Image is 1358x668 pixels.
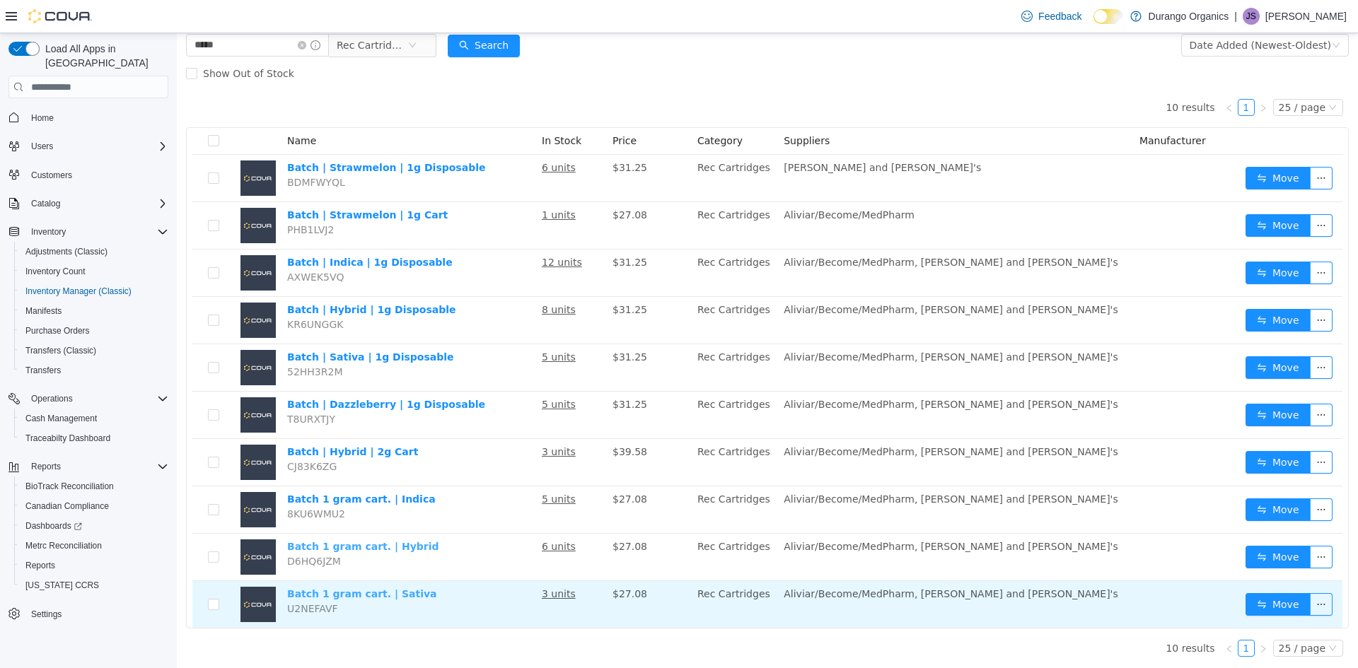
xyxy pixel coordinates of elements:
span: Canadian Compliance [20,498,168,515]
span: Inventory [25,223,168,240]
span: JS [1246,8,1256,25]
span: KR6UNGGK [110,286,166,297]
p: [PERSON_NAME] [1265,8,1347,25]
button: icon: searchSearch [271,1,343,24]
a: Batch 1 gram cart. | Indica [110,460,259,471]
div: 25 / page [1102,607,1149,623]
a: Adjustments (Classic) [20,243,113,260]
a: Feedback [1016,2,1087,30]
button: icon: swapMove [1069,228,1134,251]
a: Transfers (Classic) [20,342,102,359]
button: icon: ellipsis [1133,323,1156,346]
u: 3 units [365,413,399,424]
span: Show Out of Stock [21,35,123,46]
u: 5 units [365,460,399,471]
li: Next Page [1078,66,1095,83]
button: icon: swapMove [1069,560,1134,582]
span: $27.08 [436,508,470,519]
span: Inventory Manager (Classic) [25,286,132,297]
span: $31.25 [436,271,470,282]
a: [US_STATE] CCRS [20,577,105,594]
td: Rec Cartridges [515,406,601,453]
span: Reports [25,560,55,571]
a: BioTrack Reconciliation [20,478,120,495]
div: 25 / page [1102,66,1149,82]
button: Inventory Count [14,262,174,281]
span: Transfers [20,362,168,379]
span: Catalog [25,195,168,212]
span: Reports [25,458,168,475]
td: Rec Cartridges [515,358,601,406]
a: Metrc Reconciliation [20,537,108,554]
span: Metrc Reconciliation [25,540,102,551]
button: Operations [25,390,79,407]
span: T8URXTJY [110,380,158,392]
span: Aliviar/Become/MedPharm [607,176,738,187]
a: Batch 1 gram cart. | Hybrid [110,508,262,519]
span: Adjustments (Classic) [25,246,108,257]
button: icon: ellipsis [1133,134,1156,156]
span: Operations [25,390,168,407]
a: Batch | Strawmelon | 1g Cart [110,176,271,187]
span: Inventory [31,226,66,238]
span: Reports [31,461,61,472]
span: Cash Management [25,413,97,424]
a: 1 [1062,66,1077,82]
span: $31.25 [436,365,470,377]
span: $27.08 [436,176,470,187]
span: $39.58 [436,413,470,424]
a: Reports [20,557,61,574]
span: Customers [31,170,72,181]
span: $27.08 [436,460,470,471]
a: Batch | Indica | 1g Disposable [110,223,276,235]
button: Inventory [3,222,174,242]
a: Canadian Compliance [20,498,115,515]
span: Purchase Orders [25,325,90,336]
span: Reports [20,557,168,574]
span: Aliviar/Become/MedPharm, [PERSON_NAME] and [PERSON_NAME]'s [607,223,941,235]
a: 1 [1062,607,1077,623]
span: Aliviar/Become/MedPharm, [PERSON_NAME] and [PERSON_NAME]'s [607,555,941,566]
a: Batch | Sativa | 1g Disposable [110,318,277,329]
a: Inventory Count [20,263,91,280]
a: Dashboards [14,516,174,536]
button: icon: swapMove [1069,134,1134,156]
button: icon: ellipsis [1133,370,1156,393]
button: Inventory [25,223,71,240]
button: icon: ellipsis [1133,512,1156,535]
button: Reports [3,457,174,476]
button: Canadian Compliance [14,496,174,516]
span: $31.25 [436,223,470,235]
button: icon: swapMove [1069,181,1134,204]
button: Users [3,136,174,156]
span: Home [31,112,54,124]
button: [US_STATE] CCRS [14,575,174,595]
button: Traceabilty Dashboard [14,428,174,448]
span: Category [521,102,566,113]
a: Settings [25,606,67,623]
td: Rec Cartridges [515,548,601,594]
td: Rec Cartridges [515,500,601,548]
button: Adjustments (Classic) [14,242,174,262]
span: Metrc Reconciliation [20,537,168,554]
button: Customers [3,165,174,185]
span: Aliviar/Become/MedPharm, [PERSON_NAME] and [PERSON_NAME]'s [607,508,941,519]
button: icon: ellipsis [1133,560,1156,582]
span: Canadian Compliance [25,500,109,512]
i: icon: close-circle [121,8,129,16]
span: Users [25,138,168,155]
button: Cash Management [14,409,174,428]
img: Batch | Strawmelon | 1g Cart placeholder [64,175,99,210]
i: icon: left [1048,71,1057,79]
span: Price [436,102,460,113]
button: icon: ellipsis [1133,181,1156,204]
u: 8 units [365,271,399,282]
span: Catalog [31,198,60,209]
button: icon: ellipsis [1133,465,1156,488]
p: | [1234,8,1237,25]
span: AXWEK5VQ [110,238,168,250]
i: icon: down [1151,611,1160,621]
a: Batch | Strawmelon | 1g Disposable [110,129,308,140]
span: Traceabilty Dashboard [20,430,168,447]
button: Transfers (Classic) [14,341,174,361]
